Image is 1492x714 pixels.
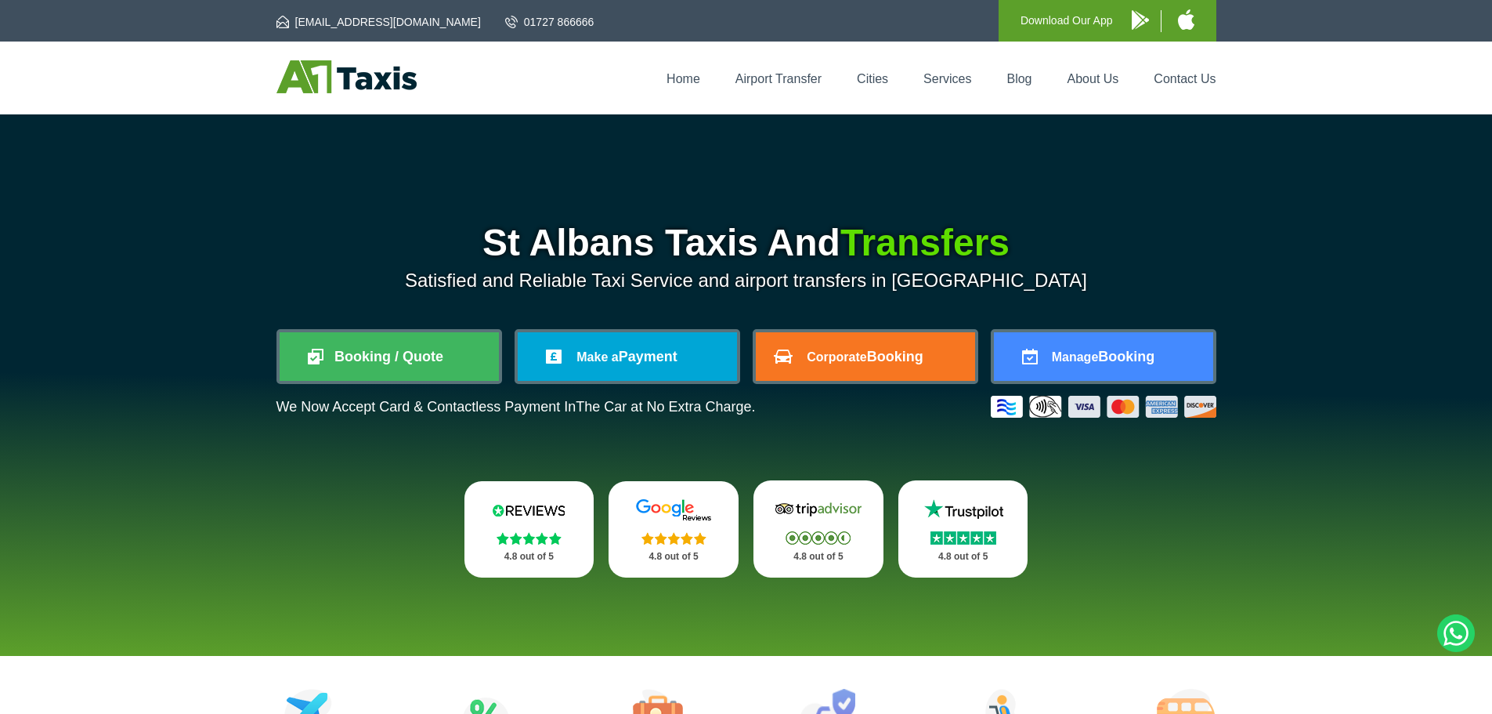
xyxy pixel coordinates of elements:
img: Google [627,498,721,522]
p: 4.8 out of 5 [771,547,866,567]
a: Trustpilot Stars 4.8 out of 5 [898,480,1028,578]
img: Reviews.io [482,498,576,522]
span: Corporate [807,350,866,364]
a: Google Stars 4.8 out of 5 [609,481,739,578]
a: Tripadvisor Stars 4.8 out of 5 [753,480,883,578]
a: Reviews.io Stars 4.8 out of 5 [464,481,594,578]
p: We Now Accept Card & Contactless Payment In [276,399,756,415]
a: About Us [1068,72,1119,85]
img: A1 Taxis St Albans LTD [276,60,417,93]
a: Contact Us [1154,72,1216,85]
a: [EMAIL_ADDRESS][DOMAIN_NAME] [276,14,481,30]
a: Make aPayment [518,332,737,381]
img: A1 Taxis Android App [1132,10,1149,30]
a: Blog [1006,72,1031,85]
a: Airport Transfer [735,72,822,85]
p: 4.8 out of 5 [626,547,721,567]
img: Credit And Debit Cards [991,396,1216,418]
span: The Car at No Extra Charge. [576,399,755,415]
img: Stars [497,532,562,545]
a: CorporateBooking [756,332,975,381]
span: Make a [576,350,618,364]
img: Trustpilot [916,498,1010,521]
a: ManageBooking [994,332,1213,381]
img: Tripadvisor [771,498,865,521]
a: Services [923,72,971,85]
a: Booking / Quote [280,332,499,381]
p: 4.8 out of 5 [916,547,1011,567]
a: Cities [857,72,888,85]
img: Stars [930,531,996,545]
img: Stars [641,532,706,545]
img: A1 Taxis iPhone App [1178,9,1194,30]
img: Stars [786,531,851,545]
a: 01727 866666 [505,14,594,30]
h1: St Albans Taxis And [276,224,1216,262]
span: Manage [1052,350,1099,364]
span: Transfers [840,222,1010,263]
p: 4.8 out of 5 [482,547,577,567]
p: Download Our App [1021,11,1113,31]
p: Satisfied and Reliable Taxi Service and airport transfers in [GEOGRAPHIC_DATA] [276,270,1216,292]
a: Home [667,72,700,85]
